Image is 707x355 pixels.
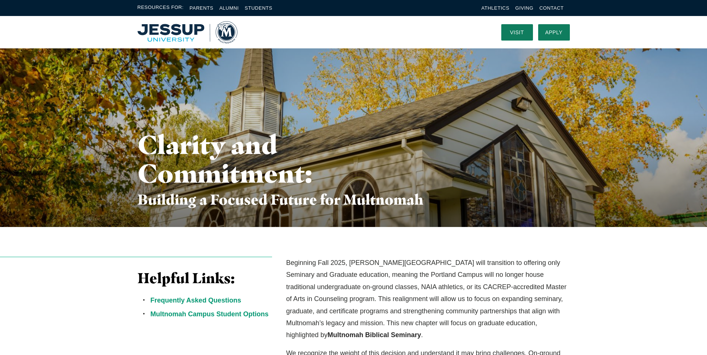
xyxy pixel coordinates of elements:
[151,297,241,304] a: Frequently Asked Questions
[245,5,272,11] a: Students
[482,5,509,11] a: Athletics
[138,130,310,188] h1: Clarity and Commitment:
[138,191,426,208] h3: Building a Focused Future for Multnomah
[515,5,534,11] a: Giving
[138,21,237,44] img: Multnomah University Logo
[538,24,570,41] a: Apply
[138,21,237,44] a: Home
[539,5,564,11] a: Contact
[138,270,272,287] h3: Helpful Links:
[286,257,570,341] p: Beginning Fall 2025, [PERSON_NAME][GEOGRAPHIC_DATA] will transition to offering only Seminary and...
[219,5,239,11] a: Alumni
[138,4,184,12] span: Resources For:
[151,310,269,318] a: Multnomah Campus Student Options
[328,331,421,339] strong: Multnomah Biblical Seminary
[501,24,533,41] a: Visit
[190,5,214,11] a: Parents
